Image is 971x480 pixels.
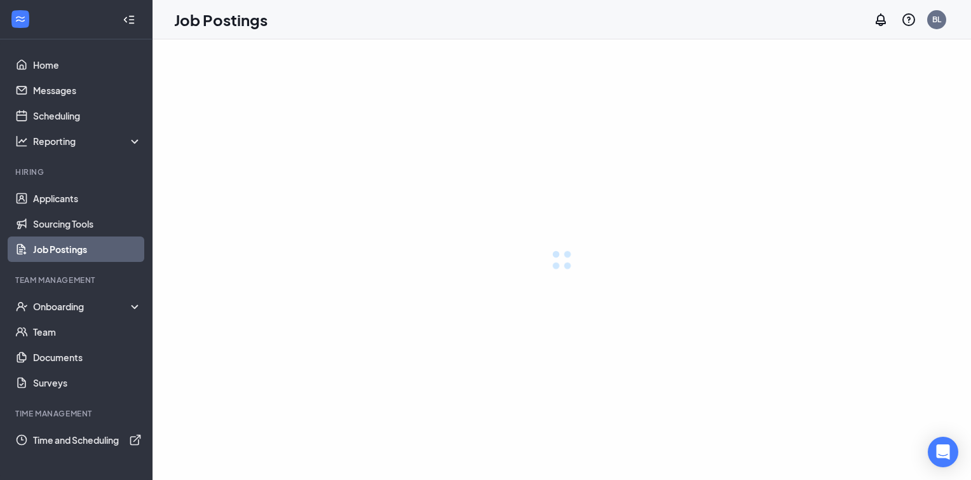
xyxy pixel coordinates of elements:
a: Home [33,52,142,78]
a: Time and SchedulingExternalLink [33,427,142,453]
div: Hiring [15,167,139,177]
div: Onboarding [33,300,142,313]
svg: Notifications [873,12,888,27]
a: Applicants [33,186,142,211]
div: Open Intercom Messenger [928,437,958,467]
a: Surveys [33,370,142,395]
a: Documents [33,345,142,370]
svg: Collapse [123,13,135,26]
svg: WorkstreamLogo [14,13,27,25]
svg: QuestionInfo [901,12,916,27]
h1: Job Postings [174,9,268,31]
div: TIME MANAGEMENT [15,408,139,419]
a: Messages [33,78,142,103]
div: Team Management [15,275,139,285]
a: Sourcing Tools [33,211,142,237]
svg: UserCheck [15,300,28,313]
a: Team [33,319,142,345]
div: Reporting [33,135,142,147]
a: Scheduling [33,103,142,128]
svg: Analysis [15,135,28,147]
div: BL [932,14,941,25]
a: Job Postings [33,237,142,262]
